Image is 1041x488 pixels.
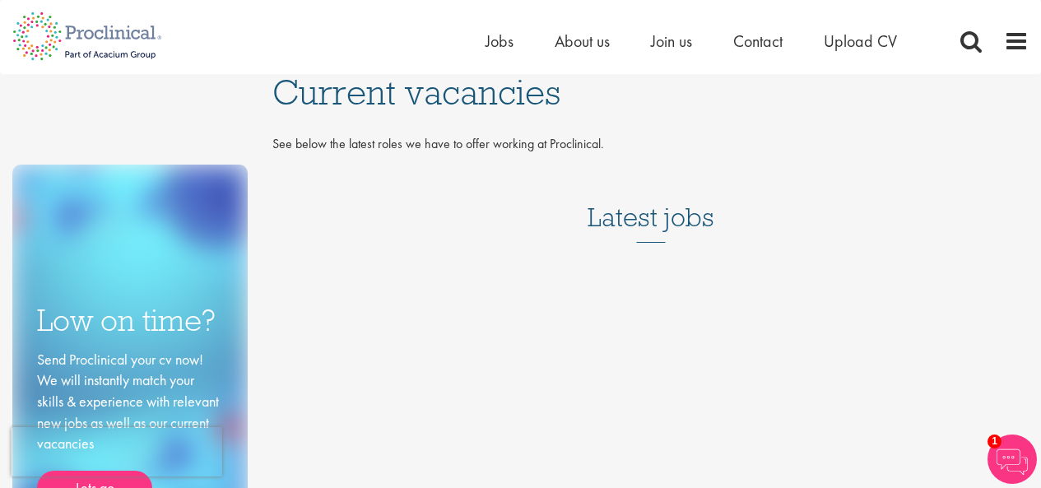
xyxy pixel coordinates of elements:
span: 1 [988,435,1001,448]
a: About us [555,30,610,52]
a: Jobs [486,30,514,52]
img: Chatbot [988,435,1037,484]
a: Contact [733,30,783,52]
a: Join us [651,30,692,52]
h3: Low on time? [37,304,223,337]
a: Upload CV [824,30,897,52]
iframe: reCAPTCHA [12,427,222,476]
